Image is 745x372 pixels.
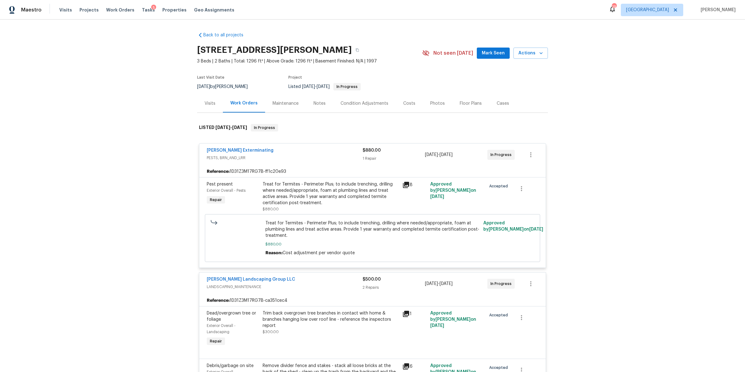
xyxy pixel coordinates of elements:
[215,125,230,130] span: [DATE]
[497,100,509,107] div: Cases
[489,365,510,371] span: Accepted
[273,100,299,107] div: Maintenance
[425,281,453,287] span: -
[518,49,543,57] span: Actions
[21,7,42,13] span: Maestro
[403,100,415,107] div: Costs
[232,125,247,130] span: [DATE]
[197,85,210,89] span: [DATE]
[402,310,427,318] div: 1
[402,363,427,370] div: 6
[199,166,546,177] div: 1D31Z3M17RG7B-ff1c20e93
[230,100,258,106] div: Work Orders
[263,207,279,211] span: $880.00
[207,197,224,203] span: Repair
[482,49,505,57] span: Mark Seen
[207,155,363,161] span: PESTS, BRN_AND_LRR
[430,311,476,328] span: Approved by [PERSON_NAME] on
[314,100,326,107] div: Notes
[483,221,543,232] span: Approved by [PERSON_NAME] on
[440,153,453,157] span: [DATE]
[440,282,453,286] span: [DATE]
[698,7,736,13] span: [PERSON_NAME]
[425,153,438,157] span: [DATE]
[207,364,254,368] span: Debris/garbage on site
[197,118,548,138] div: LISTED [DATE]-[DATE]In Progress
[302,85,330,89] span: -
[425,282,438,286] span: [DATE]
[490,281,514,287] span: In Progress
[489,183,510,189] span: Accepted
[513,48,548,59] button: Actions
[215,125,247,130] span: -
[207,338,224,344] span: Repair
[352,44,363,56] button: Copy Address
[207,297,230,304] b: Reference:
[207,189,246,192] span: Exterior Overall - Pests
[430,324,444,328] span: [DATE]
[197,58,422,64] span: 3 Beds | 2 Baths | Total: 1296 ft² | Above Grade: 1296 ft² | Basement Finished: N/A | 1997
[59,7,72,13] span: Visits
[207,284,363,290] span: LANDSCAPING_MAINTENANCE
[265,251,282,255] span: Reason:
[199,124,247,131] h6: LISTED
[489,312,510,318] span: Accepted
[363,277,381,282] span: $500.00
[263,310,399,329] div: Trim back overgrown tree branches in contact with home & branches hanging low over roof line - re...
[341,100,388,107] div: Condition Adjustments
[251,125,278,131] span: In Progress
[197,76,224,79] span: Last Visit Date
[612,4,616,10] div: 19
[142,8,155,12] span: Tasks
[263,181,399,206] div: Treat for Termites - Perimeter Plus; to include trenching, drilling where needed/appropriate, foa...
[288,76,302,79] span: Project
[334,85,360,89] span: In Progress
[302,85,315,89] span: [DATE]
[197,32,257,38] a: Back to all projects
[207,311,256,322] span: Dead/overgrown tree or foliage
[207,182,233,186] span: Pest present
[207,277,295,282] a: [PERSON_NAME] Landscaping Group LLC
[197,47,352,53] h2: [STREET_ADDRESS][PERSON_NAME]
[477,48,510,59] button: Mark Seen
[207,148,273,153] a: [PERSON_NAME] Exterminating
[162,7,187,13] span: Properties
[205,100,215,107] div: Visits
[430,182,476,199] span: Approved by [PERSON_NAME] on
[430,100,445,107] div: Photos
[490,152,514,158] span: In Progress
[199,295,546,306] div: 1D31Z3M17RG7B-ca351cec4
[529,227,543,232] span: [DATE]
[363,155,425,162] div: 1 Repair
[194,7,234,13] span: Geo Assignments
[402,181,427,189] div: 8
[79,7,99,13] span: Projects
[282,251,355,255] span: Cost adjustment per vendor quote
[626,7,669,13] span: [GEOGRAPHIC_DATA]
[207,324,236,334] span: Exterior Overall - Landscaping
[433,50,473,56] span: Not seen [DATE]
[265,241,480,247] span: $880.00
[430,195,444,199] span: [DATE]
[197,83,255,90] div: by [PERSON_NAME]
[460,100,482,107] div: Floor Plans
[288,85,361,89] span: Listed
[363,148,381,153] span: $880.00
[317,85,330,89] span: [DATE]
[151,5,156,11] div: 5
[263,330,279,334] span: $300.00
[363,284,425,291] div: 2 Repairs
[425,152,453,158] span: -
[265,220,480,239] span: Treat for Termites - Perimeter Plus; to include trenching, drilling where needed/appropriate, foa...
[106,7,134,13] span: Work Orders
[207,168,230,175] b: Reference:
